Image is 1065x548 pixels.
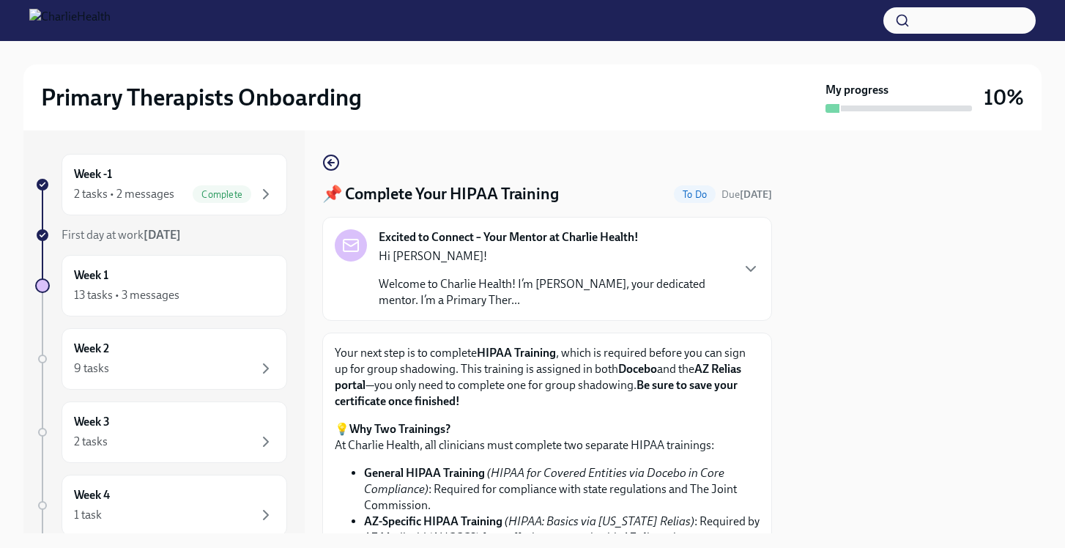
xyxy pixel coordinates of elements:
a: Week 29 tasks [35,328,287,390]
div: 2 tasks [74,434,108,450]
strong: My progress [825,82,888,98]
div: 2 tasks • 2 messages [74,186,174,202]
span: Complete [193,189,251,200]
h3: 10% [984,84,1024,111]
span: August 13th, 2025 10:00 [721,188,772,201]
h6: Week 2 [74,341,109,357]
strong: HIPAA Training [477,346,556,360]
strong: Excited to Connect – Your Mentor at Charlie Health! [379,229,639,245]
a: Week 32 tasks [35,401,287,463]
p: 💡 At Charlie Health, all clinicians must complete two separate HIPAA trainings: [335,421,760,453]
h6: Week 1 [74,267,108,284]
strong: [DATE] [144,228,181,242]
p: Your next step is to complete , which is required before you can sign up for group shadowing. Thi... [335,345,760,410]
a: Week -12 tasks • 2 messagesComplete [35,154,287,215]
em: (HIPAA for Covered Entities via Docebo in Core Compliance) [364,466,724,496]
a: Week 113 tasks • 3 messages [35,255,287,316]
h6: Week 4 [74,487,110,503]
a: Week 41 task [35,475,287,536]
em: (HIPAA: Basics via [US_STATE] Relias) [505,514,694,528]
p: Welcome to Charlie Health! I’m [PERSON_NAME], your dedicated mentor. I’m a Primary Ther... [379,276,730,308]
img: CharlieHealth [29,9,111,32]
p: Hi [PERSON_NAME]! [379,248,730,264]
div: 1 task [74,507,102,523]
strong: Why Two Trainings? [349,422,450,436]
span: First day at work [62,228,181,242]
span: Due [721,188,772,201]
strong: Docebo [618,362,657,376]
span: To Do [674,189,716,200]
h6: Week 3 [74,414,110,430]
div: 9 tasks [74,360,109,377]
li: : Required for compliance with state regulations and The Joint Commission. [364,465,760,514]
h2: Primary Therapists Onboarding [41,83,362,112]
a: First day at work[DATE] [35,227,287,243]
strong: [DATE] [740,188,772,201]
strong: General HIPAA Training [364,466,485,480]
h6: Week -1 [74,166,112,182]
h4: 📌 Complete Your HIPAA Training [322,183,559,205]
strong: AZ-Specific HIPAA Training [364,514,502,528]
div: 13 tasks • 3 messages [74,287,179,303]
